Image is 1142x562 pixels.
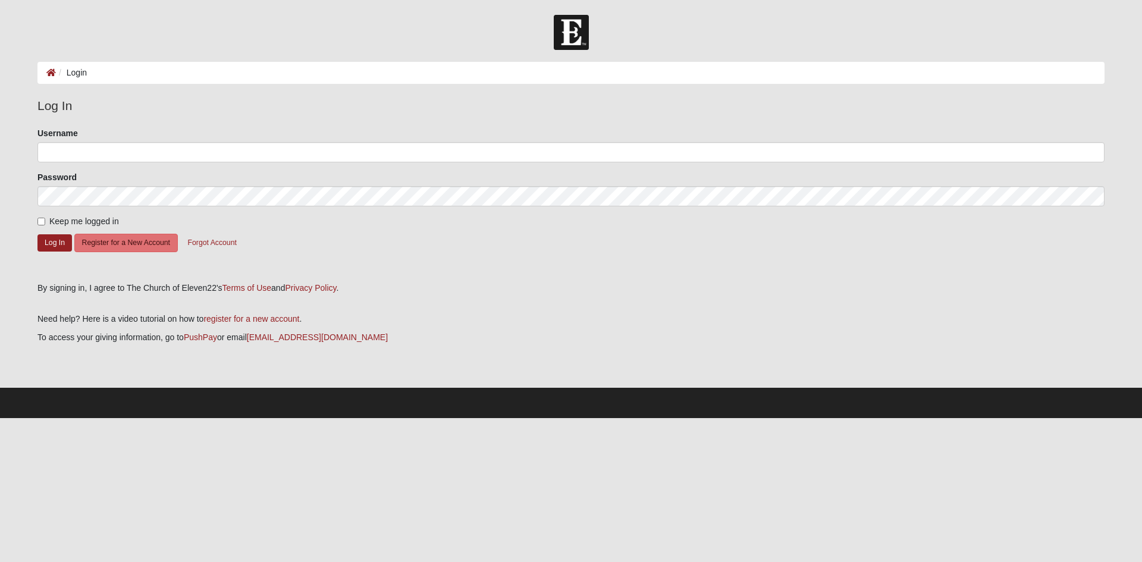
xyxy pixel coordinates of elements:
p: Need help? Here is a video tutorial on how to . [37,313,1105,325]
div: By signing in, I agree to The Church of Eleven22's and . [37,282,1105,294]
img: Church of Eleven22 Logo [554,15,589,50]
button: Log In [37,234,72,252]
label: Username [37,127,78,139]
button: Forgot Account [180,234,244,252]
a: register for a new account [203,314,299,324]
p: To access your giving information, go to or email [37,331,1105,344]
button: Register for a New Account [74,234,178,252]
a: [EMAIL_ADDRESS][DOMAIN_NAME] [247,332,388,342]
a: Terms of Use [222,283,271,293]
a: Privacy Policy [285,283,336,293]
legend: Log In [37,96,1105,115]
li: Login [56,67,87,79]
span: Keep me logged in [49,216,119,226]
input: Keep me logged in [37,218,45,225]
a: PushPay [184,332,217,342]
label: Password [37,171,77,183]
